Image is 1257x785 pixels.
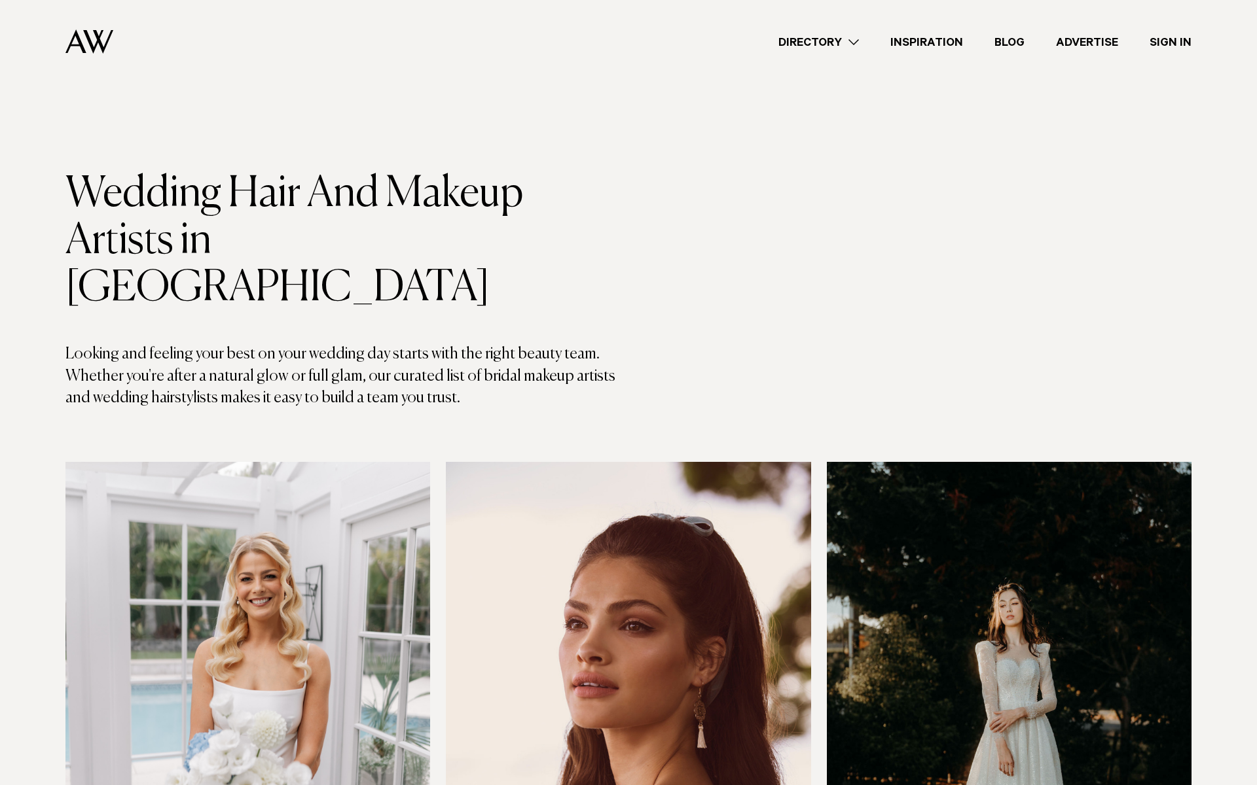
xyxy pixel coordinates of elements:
h1: Wedding Hair And Makeup Artists in [GEOGRAPHIC_DATA] [65,171,628,312]
p: Looking and feeling your best on your wedding day starts with the right beauty team. Whether you'... [65,343,628,410]
a: Blog [979,33,1040,51]
a: Inspiration [875,33,979,51]
a: Sign In [1134,33,1207,51]
a: Advertise [1040,33,1134,51]
img: Auckland Weddings Logo [65,29,113,54]
a: Directory [763,33,875,51]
